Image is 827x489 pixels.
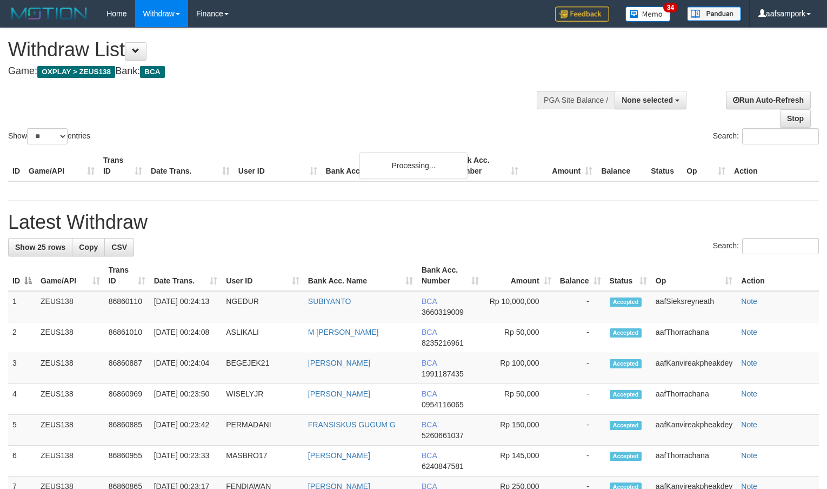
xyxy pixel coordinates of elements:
[556,260,605,291] th: Balance: activate to sort column ascending
[556,353,605,384] td: -
[27,128,68,144] select: Showentries
[222,260,304,291] th: User ID: activate to sort column ascending
[79,243,98,252] span: Copy
[556,291,605,322] td: -
[8,5,90,22] img: MOTION_logo.png
[8,322,36,353] td: 2
[99,150,146,181] th: Trans ID
[104,415,150,446] td: 86860885
[742,128,819,144] input: Search:
[8,39,541,61] h1: Withdraw List
[104,291,150,322] td: 86860110
[483,260,556,291] th: Amount: activate to sort column ascending
[625,6,671,22] img: Button%20Memo.svg
[36,291,104,322] td: ZEUS138
[308,297,351,306] a: SUBIYANTO
[523,150,597,181] th: Amount
[37,66,115,78] span: OXPLAY > ZEUS138
[610,421,642,430] span: Accepted
[556,322,605,353] td: -
[222,415,304,446] td: PERMADANI
[741,389,757,398] a: Note
[150,415,222,446] td: [DATE] 00:23:42
[104,446,150,477] td: 86860955
[104,384,150,415] td: 86860969
[150,291,222,322] td: [DATE] 00:24:13
[726,91,811,109] a: Run Auto-Refresh
[555,6,609,22] img: Feedback.jpg
[8,260,36,291] th: ID: activate to sort column descending
[36,384,104,415] td: ZEUS138
[8,212,819,233] h1: Latest Withdraw
[150,322,222,353] td: [DATE] 00:24:08
[104,353,150,384] td: 86860887
[8,238,72,256] a: Show 25 rows
[150,260,222,291] th: Date Trans.: activate to sort column ascending
[741,328,757,336] a: Note
[449,150,523,181] th: Bank Acc. Number
[422,297,437,306] span: BCA
[610,452,642,461] span: Accepted
[741,451,757,460] a: Note
[8,150,24,181] th: ID
[308,389,370,398] a: [PERSON_NAME]
[359,152,468,179] div: Processing...
[483,415,556,446] td: Rp 150,000
[308,420,396,429] a: FRANSISKUS GUGUM G
[422,339,464,347] span: Copy 8235216961 to clipboard
[646,150,682,181] th: Status
[36,415,104,446] td: ZEUS138
[150,384,222,415] td: [DATE] 00:23:50
[730,150,819,181] th: Action
[556,415,605,446] td: -
[422,328,437,336] span: BCA
[483,353,556,384] td: Rp 100,000
[483,384,556,415] td: Rp 50,000
[651,353,737,384] td: aafKanvireakpheakdey
[308,451,370,460] a: [PERSON_NAME]
[8,384,36,415] td: 4
[422,369,464,378] span: Copy 1991187435 to clipboard
[622,96,673,104] span: None selected
[422,431,464,440] span: Copy 5260661037 to clipboard
[72,238,105,256] a: Copy
[146,150,234,181] th: Date Trans.
[780,109,811,128] a: Stop
[150,353,222,384] td: [DATE] 00:24:04
[422,451,437,460] span: BCA
[308,328,379,336] a: M [PERSON_NAME]
[140,66,164,78] span: BCA
[222,291,304,322] td: NGEDUR
[737,260,819,291] th: Action
[308,359,370,367] a: [PERSON_NAME]
[742,238,819,254] input: Search:
[483,322,556,353] td: Rp 50,000
[104,238,134,256] a: CSV
[615,91,686,109] button: None selected
[36,353,104,384] td: ZEUS138
[610,359,642,368] span: Accepted
[651,322,737,353] td: aafThorrachana
[8,128,90,144] label: Show entries
[610,298,642,307] span: Accepted
[651,291,737,322] td: aafSieksreyneath
[234,150,322,181] th: User ID
[483,291,556,322] td: Rp 10,000,000
[483,446,556,477] td: Rp 145,000
[111,243,127,252] span: CSV
[36,446,104,477] td: ZEUS138
[222,322,304,353] td: ASLIKALI
[422,400,464,409] span: Copy 0954116065 to clipboard
[304,260,417,291] th: Bank Acc. Name: activate to sort column ascending
[556,384,605,415] td: -
[741,297,757,306] a: Note
[713,238,819,254] label: Search:
[741,420,757,429] a: Note
[104,260,150,291] th: Trans ID: activate to sort column ascending
[322,150,449,181] th: Bank Acc. Name
[422,420,437,429] span: BCA
[24,150,99,181] th: Game/API
[605,260,651,291] th: Status: activate to sort column ascending
[422,359,437,367] span: BCA
[222,446,304,477] td: MASBRO17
